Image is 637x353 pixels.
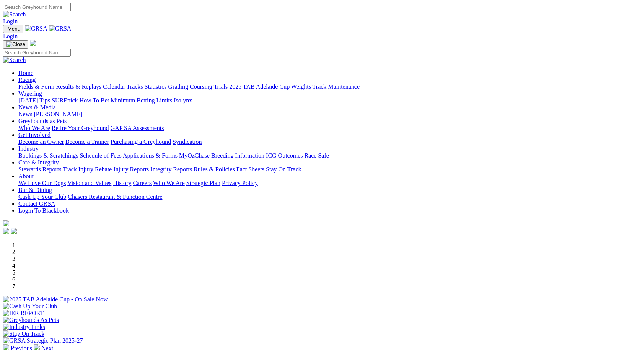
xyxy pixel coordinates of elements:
[18,83,634,90] div: Racing
[168,83,188,90] a: Grading
[174,97,192,104] a: Isolynx
[3,303,57,310] img: Cash Up Your Club
[236,166,264,172] a: Fact Sheets
[3,49,71,57] input: Search
[56,83,101,90] a: Results & Replays
[18,125,50,131] a: Who We Are
[211,152,264,159] a: Breeding Information
[8,26,20,32] span: Menu
[18,180,634,187] div: About
[63,166,112,172] a: Track Injury Rebate
[18,152,634,159] div: Industry
[34,111,82,117] a: [PERSON_NAME]
[18,83,54,90] a: Fields & Form
[153,180,185,186] a: Who We Are
[111,97,172,104] a: Minimum Betting Limits
[67,180,111,186] a: Vision and Values
[3,310,44,317] img: IER REPORT
[266,152,303,159] a: ICG Outcomes
[291,83,311,90] a: Weights
[3,317,59,324] img: Greyhounds As Pets
[313,83,360,90] a: Track Maintenance
[52,97,78,104] a: SUREpick
[11,228,17,234] img: twitter.svg
[18,194,634,200] div: Bar & Dining
[173,138,202,145] a: Syndication
[103,83,125,90] a: Calendar
[3,228,9,234] img: facebook.svg
[18,145,39,152] a: Industry
[18,187,52,193] a: Bar & Dining
[3,57,26,63] img: Search
[222,180,258,186] a: Privacy Policy
[18,76,36,83] a: Racing
[49,25,72,32] img: GRSA
[266,166,301,172] a: Stay On Track
[11,345,32,351] span: Previous
[41,345,53,351] span: Next
[18,90,42,97] a: Wagering
[3,324,45,330] img: Industry Links
[18,180,66,186] a: We Love Our Dogs
[18,166,634,173] div: Care & Integrity
[304,152,329,159] a: Race Safe
[3,11,26,18] img: Search
[113,166,149,172] a: Injury Reports
[68,194,162,200] a: Chasers Restaurant & Function Centre
[65,138,109,145] a: Become a Trainer
[18,138,64,145] a: Become an Owner
[190,83,212,90] a: Coursing
[80,152,121,159] a: Schedule of Fees
[133,180,152,186] a: Careers
[3,344,9,350] img: chevron-left-pager-white.svg
[111,125,164,131] a: GAP SA Assessments
[25,25,47,32] img: GRSA
[18,70,33,76] a: Home
[52,125,109,131] a: Retire Your Greyhound
[113,180,131,186] a: History
[18,207,69,214] a: Login To Blackbook
[179,152,210,159] a: MyOzChase
[18,159,59,166] a: Care & Integrity
[186,180,220,186] a: Strategic Plan
[18,104,56,111] a: News & Media
[34,344,40,350] img: chevron-right-pager-white.svg
[194,166,235,172] a: Rules & Policies
[18,125,634,132] div: Greyhounds as Pets
[3,345,34,351] a: Previous
[18,111,32,117] a: News
[3,25,23,33] button: Toggle navigation
[127,83,143,90] a: Tracks
[3,40,28,49] button: Toggle navigation
[18,138,634,145] div: Get Involved
[34,345,53,351] a: Next
[18,97,634,104] div: Wagering
[18,194,66,200] a: Cash Up Your Club
[229,83,290,90] a: 2025 TAB Adelaide Cup
[6,41,25,47] img: Close
[18,200,55,207] a: Contact GRSA
[3,330,44,337] img: Stay On Track
[18,166,61,172] a: Stewards Reports
[3,3,71,11] input: Search
[18,132,51,138] a: Get Involved
[18,173,34,179] a: About
[3,296,108,303] img: 2025 TAB Adelaide Cup - On Sale Now
[145,83,167,90] a: Statistics
[18,97,50,104] a: [DATE] Tips
[111,138,171,145] a: Purchasing a Greyhound
[3,18,18,24] a: Login
[18,152,78,159] a: Bookings & Scratchings
[3,337,83,344] img: GRSA Strategic Plan 2025-27
[123,152,178,159] a: Applications & Forms
[30,40,36,46] img: logo-grsa-white.png
[18,111,634,118] div: News & Media
[213,83,228,90] a: Trials
[3,33,18,39] a: Login
[80,97,109,104] a: How To Bet
[150,166,192,172] a: Integrity Reports
[3,220,9,226] img: logo-grsa-white.png
[18,118,67,124] a: Greyhounds as Pets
